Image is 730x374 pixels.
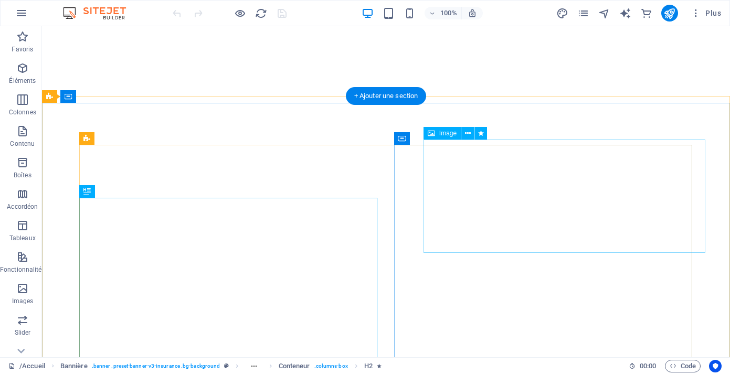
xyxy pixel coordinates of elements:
[224,363,229,369] i: Cet élément est une présélection personnalisable.
[619,7,631,19] i: AI Writer
[255,7,267,19] i: Actualiser la page
[647,362,649,370] span: :
[640,7,652,19] i: E-commerce
[556,7,568,19] i: Design (Ctrl+Alt+Y)
[60,360,382,372] nav: breadcrumb
[60,7,139,19] img: Editor Logo
[640,360,656,372] span: 00 00
[346,87,427,105] div: + Ajouter une section
[556,7,569,19] button: design
[92,360,220,372] span: . banner .preset-banner-v3-insurance .bg-background
[9,77,36,85] p: Éléments
[598,7,611,19] button: navigator
[314,360,348,372] span: . columns-box
[255,7,267,19] button: reload
[439,130,457,136] span: Image
[691,8,721,18] span: Plus
[9,234,36,242] p: Tableaux
[661,5,678,22] button: publish
[686,5,725,22] button: Plus
[665,360,701,372] button: Code
[279,360,310,372] span: Cliquez pour sélectionner. Double-cliquez pour modifier.
[440,7,457,19] h6: 100%
[12,297,34,305] p: Images
[364,360,373,372] span: Cliquez pour sélectionner. Double-cliquez pour modifier.
[9,108,36,116] p: Colonnes
[663,7,675,19] i: Publier
[709,360,722,372] button: Usercentrics
[15,328,31,337] p: Slider
[425,7,462,19] button: 100%
[670,360,696,372] span: Code
[640,7,653,19] button: commerce
[14,171,31,179] p: Boîtes
[60,360,88,372] span: Cliquez pour sélectionner. Double-cliquez pour modifier.
[468,8,477,18] i: Lors du redimensionnement, ajuster automatiquement le niveau de zoom en fonction de l'appareil sé...
[629,360,657,372] h6: Durée de la session
[577,7,590,19] button: pages
[377,363,382,369] i: Cet élément contient une animation.
[8,360,45,372] a: Cliquez pour annuler la sélection. Double-cliquez pour ouvrir Pages.
[10,140,35,148] p: Contenu
[598,7,610,19] i: Navigateur
[577,7,589,19] i: Pages (Ctrl+Alt+S)
[619,7,632,19] button: text_generator
[7,202,38,211] p: Accordéon
[12,45,33,54] p: Favoris
[234,7,246,19] button: Cliquez ici pour quitter le mode Aperçu et poursuivre l'édition.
